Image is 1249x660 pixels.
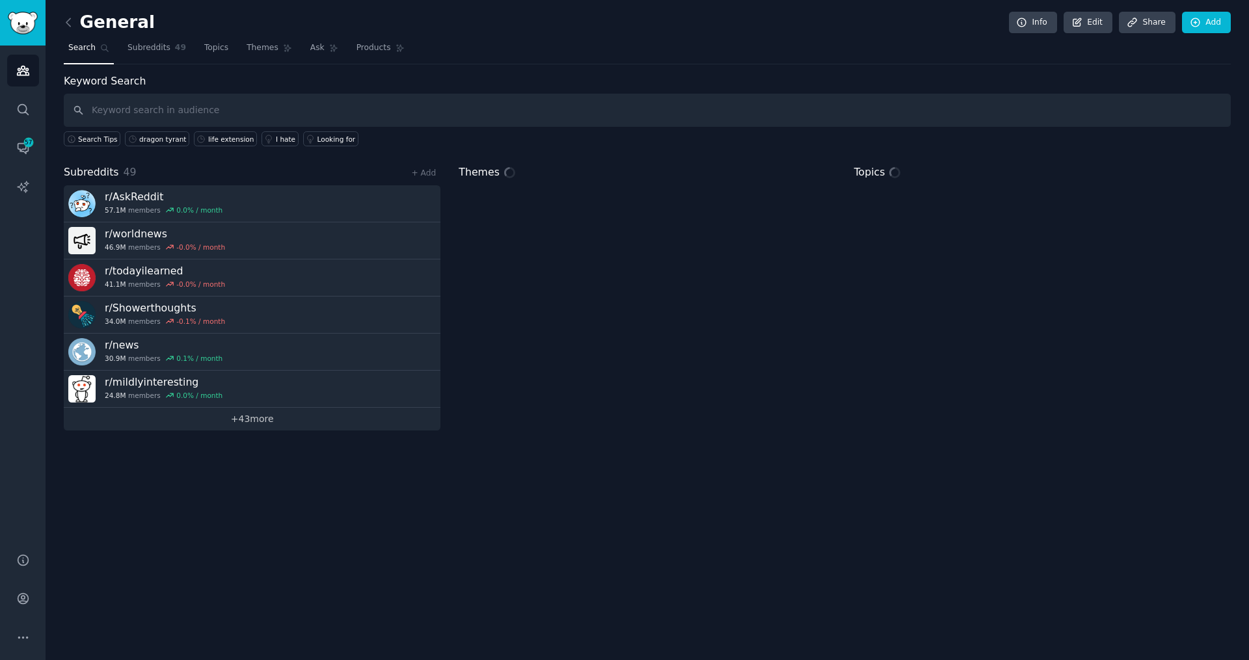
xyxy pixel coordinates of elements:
div: members [105,317,225,326]
a: life extension [194,131,257,146]
div: I hate [276,135,295,144]
input: Keyword search in audience [64,94,1231,127]
span: 49 [124,166,137,178]
a: r/worldnews46.9Mmembers-0.0% / month [64,222,440,259]
img: worldnews [68,227,96,254]
a: Search [64,38,114,64]
div: members [105,280,225,289]
label: Keyword Search [64,75,146,87]
span: Products [356,42,391,54]
a: Ask [306,38,343,64]
span: Subreddits [128,42,170,54]
div: dragon tyrant [139,135,186,144]
div: 0.0 % / month [176,391,222,400]
a: I hate [262,131,299,146]
span: Subreddits [64,165,119,181]
span: Ask [310,42,325,54]
a: Themes [242,38,297,64]
a: dragon tyrant [125,131,189,146]
h3: r/ AskReddit [105,190,222,204]
a: Subreddits49 [123,38,191,64]
a: Topics [200,38,233,64]
h2: General [64,12,155,33]
div: members [105,354,222,363]
a: r/AskReddit57.1Mmembers0.0% / month [64,185,440,222]
button: Search Tips [64,131,120,146]
a: Info [1009,12,1057,34]
span: Topics [854,165,885,181]
span: 49 [175,42,186,54]
div: life extension [208,135,254,144]
h3: r/ worldnews [105,227,225,241]
img: news [68,338,96,365]
a: r/news30.9Mmembers0.1% / month [64,334,440,371]
img: AskReddit [68,190,96,217]
a: Add [1182,12,1231,34]
img: Showerthoughts [68,301,96,328]
div: members [105,243,225,252]
div: Looking for [317,135,356,144]
a: Share [1119,12,1175,34]
img: GummySearch logo [8,12,38,34]
div: 0.0 % / month [176,205,222,215]
span: Topics [204,42,228,54]
a: Products [352,38,409,64]
span: 57 [23,138,34,147]
span: 24.8M [105,391,126,400]
h3: r/ news [105,338,222,352]
a: r/todayilearned41.1Mmembers-0.0% / month [64,259,440,297]
div: -0.1 % / month [176,317,225,326]
h3: r/ Showerthoughts [105,301,225,315]
img: todayilearned [68,264,96,291]
a: +43more [64,408,440,430]
div: members [105,205,222,215]
span: 57.1M [105,205,126,215]
a: r/mildlyinteresting24.8Mmembers0.0% / month [64,371,440,408]
span: Themes [459,165,500,181]
span: 34.0M [105,317,126,326]
img: mildlyinteresting [68,375,96,403]
div: -0.0 % / month [176,243,225,252]
div: -0.0 % / month [176,280,225,289]
a: r/Showerthoughts34.0Mmembers-0.1% / month [64,297,440,334]
span: Search Tips [78,135,118,144]
h3: r/ mildlyinteresting [105,375,222,389]
a: Edit [1064,12,1112,34]
span: Themes [247,42,278,54]
div: members [105,391,222,400]
div: 0.1 % / month [176,354,222,363]
span: 46.9M [105,243,126,252]
span: Search [68,42,96,54]
span: 30.9M [105,354,126,363]
span: 41.1M [105,280,126,289]
h3: r/ todayilearned [105,264,225,278]
a: 57 [7,132,39,164]
a: + Add [411,168,436,178]
a: Looking for [303,131,358,146]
